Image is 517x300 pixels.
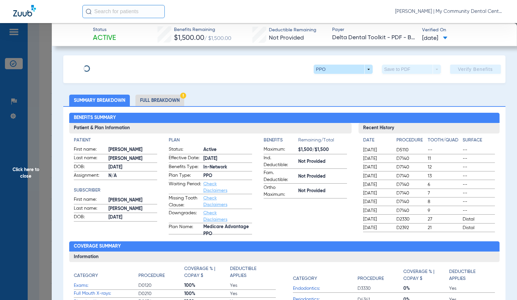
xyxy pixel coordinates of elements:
[463,137,495,144] h4: Surface
[203,227,252,234] span: Medicare Advantage PPO
[108,146,157,153] span: [PERSON_NAME]
[264,137,298,146] app-breakdown-title: Benefits
[396,147,425,153] span: D5110
[396,216,425,223] span: D2330
[184,290,230,297] span: 100%
[463,164,495,170] span: --
[138,265,184,282] app-breakdown-title: Procedure
[463,225,495,231] span: Distal
[363,164,391,170] span: [DATE]
[363,207,391,214] span: [DATE]
[74,205,106,213] span: Last name:
[93,26,116,33] span: Status
[93,34,116,43] span: Active
[463,137,495,146] app-breakdown-title: Surface
[169,164,201,171] span: Benefits Type:
[332,26,416,33] span: Payer
[358,265,403,285] app-breakdown-title: Procedure
[298,146,347,153] span: $1,500/$1,500
[108,205,157,212] span: [PERSON_NAME]
[203,196,227,207] a: Check Disclaimers
[184,265,227,279] h4: Coverage % | Copay $
[403,268,446,282] h4: Coverage % | Copay $
[138,272,165,279] h4: Procedure
[203,155,252,162] span: [DATE]
[69,123,352,134] h3: Patient & Plan Information
[69,113,500,123] h2: Benefits Summary
[396,137,425,146] app-breakdown-title: Procedure
[74,187,157,194] h4: Subscriber
[74,196,106,204] span: First name:
[169,146,201,154] span: Status:
[184,282,230,289] span: 100%
[293,285,358,292] span: Endodontics:
[74,265,138,282] app-breakdown-title: Category
[74,137,157,144] app-breakdown-title: Patient
[13,5,36,16] img: Zuub Logo
[203,182,227,193] a: Check Disclaimers
[74,172,106,180] span: Assignment:
[86,9,92,15] img: Search Icon
[74,146,106,154] span: First name:
[363,198,391,205] span: [DATE]
[108,155,157,162] span: [PERSON_NAME]
[169,224,201,234] span: Plan Name:
[363,173,391,179] span: [DATE]
[428,137,460,144] h4: Tooth/Quad
[108,214,157,221] span: [DATE]
[396,137,425,144] h4: Procedure
[422,34,447,43] span: [DATE]
[428,164,460,170] span: 12
[484,268,517,300] iframe: Chat Widget
[396,190,425,196] span: D7140
[363,216,391,223] span: [DATE]
[174,26,231,33] span: Benefits Remaining
[138,282,184,289] span: D0120
[463,173,495,179] span: --
[264,155,296,168] span: Ind. Deductible:
[396,198,425,205] span: D7140
[264,184,296,198] span: Ortho Maximum:
[203,164,252,171] span: In-Network
[264,169,296,183] span: Fam. Deductible:
[463,216,495,223] span: Distal
[428,173,460,179] span: 13
[332,34,416,42] span: Delta Dental Toolkit - PDF - Bot
[203,211,227,222] a: Check Disclaimers
[135,95,184,106] li: Full Breakdown
[230,265,276,282] app-breakdown-title: Deductible Applies
[298,188,347,195] span: Not Provided
[463,155,495,162] span: --
[463,190,495,196] span: --
[264,146,296,154] span: Maximum:
[403,265,449,285] app-breakdown-title: Coverage % | Copay $
[169,155,201,163] span: Effective Date:
[396,173,425,179] span: D7140
[396,207,425,214] span: D7140
[428,198,460,205] span: 8
[363,190,391,196] span: [DATE]
[363,147,391,153] span: [DATE]
[363,155,391,162] span: [DATE]
[395,8,504,15] span: [PERSON_NAME] | My Community Dental Centers
[422,27,506,34] span: Verified On
[358,285,403,292] span: D3330
[363,137,391,144] h4: Date
[396,181,425,188] span: D7140
[363,181,391,188] span: [DATE]
[463,181,495,188] span: --
[230,265,273,279] h4: Deductible Applies
[428,216,460,223] span: 27
[169,172,201,180] span: Plan Type:
[230,290,276,297] span: Yes
[269,27,316,34] span: Deductible Remaining
[74,214,106,222] span: DOB:
[203,172,252,179] span: PPO
[169,137,252,144] app-breakdown-title: Plan
[428,225,460,231] span: 21
[74,282,138,289] span: Exams:
[314,65,373,74] button: PPO
[174,35,204,42] span: $1,500.00
[396,225,425,231] span: D2392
